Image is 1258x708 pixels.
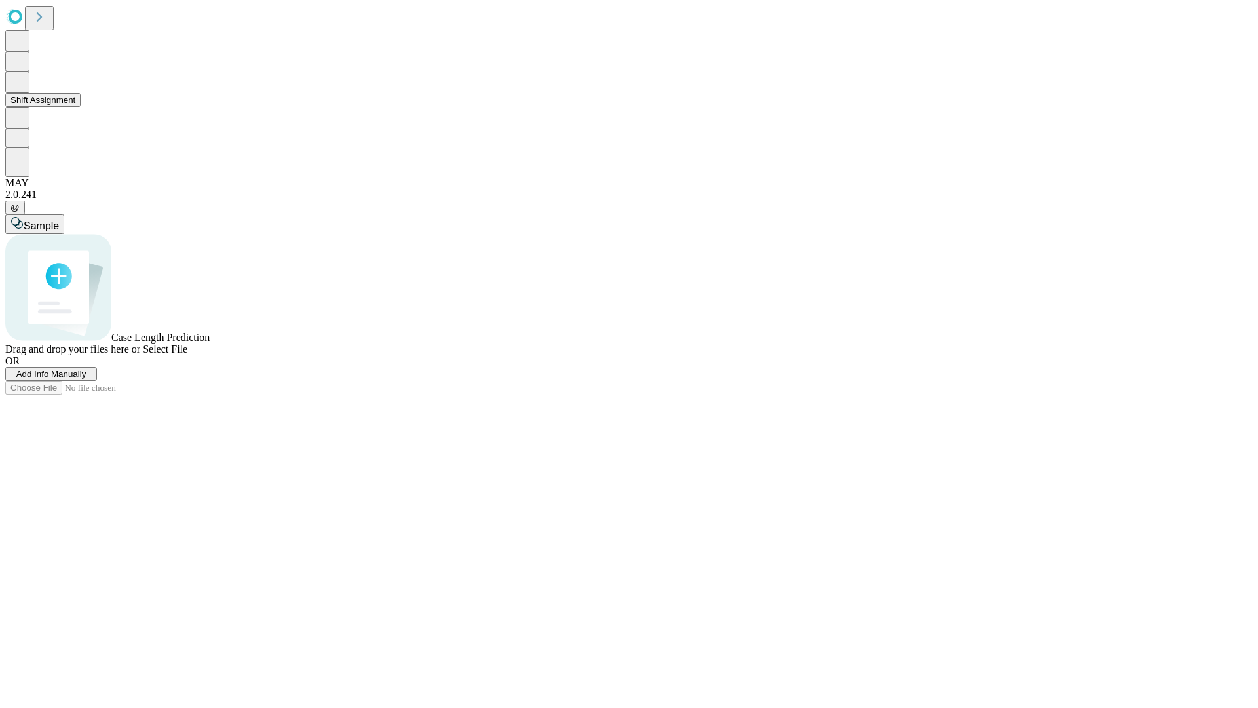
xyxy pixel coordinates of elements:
[5,367,97,381] button: Add Info Manually
[5,93,81,107] button: Shift Assignment
[5,344,140,355] span: Drag and drop your files here or
[5,214,64,234] button: Sample
[5,355,20,366] span: OR
[143,344,187,355] span: Select File
[24,220,59,231] span: Sample
[10,203,20,212] span: @
[5,177,1253,189] div: MAY
[5,189,1253,201] div: 2.0.241
[16,369,86,379] span: Add Info Manually
[111,332,210,343] span: Case Length Prediction
[5,201,25,214] button: @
